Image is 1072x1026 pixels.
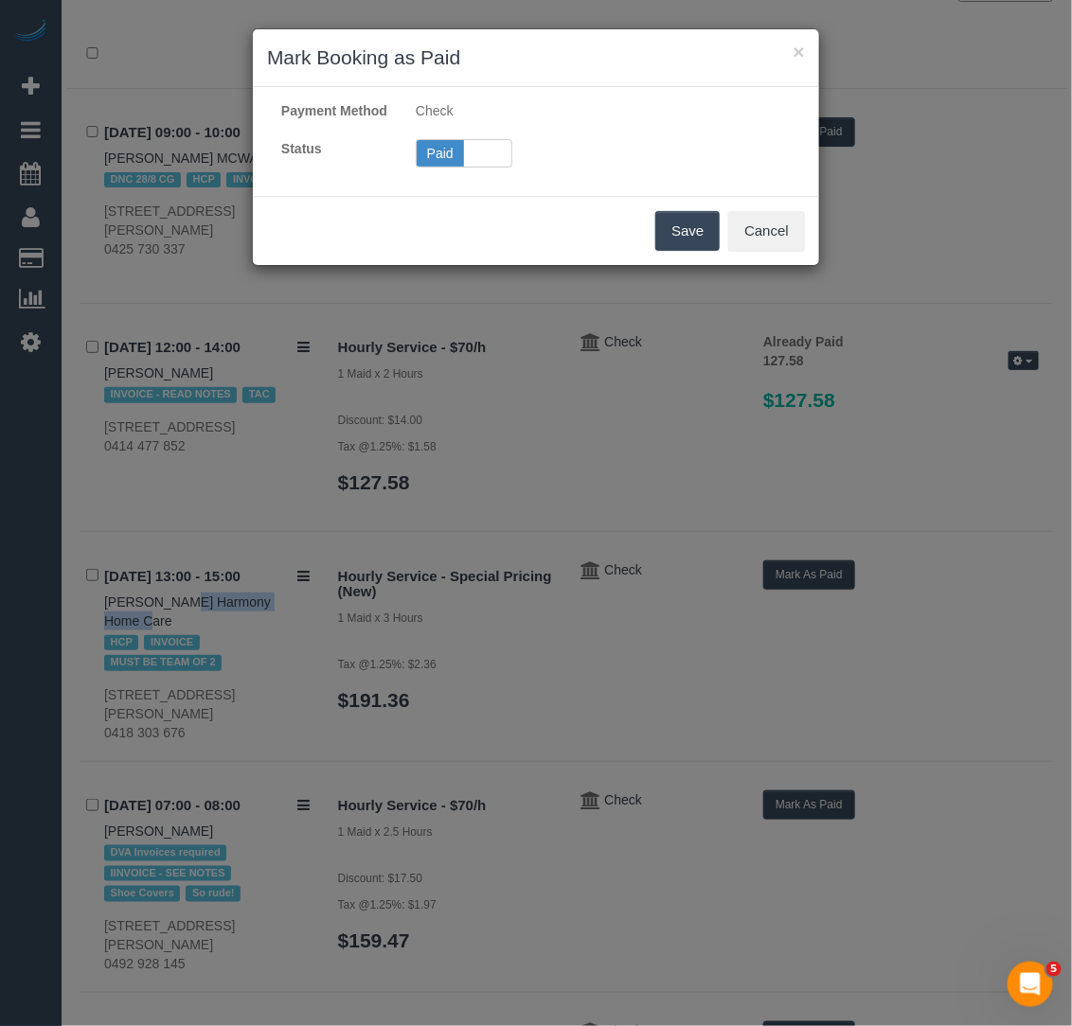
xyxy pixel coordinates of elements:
label: Status [267,139,402,158]
div: Check [402,101,760,120]
span: Paid [417,140,464,167]
span: 5 [1046,962,1062,977]
h3: Mark Booking as Paid [267,44,805,72]
button: × [794,42,805,62]
iframe: Intercom live chat [1008,962,1053,1007]
button: Cancel [728,211,805,251]
label: Payment Method [267,101,402,120]
button: Save [655,211,720,251]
